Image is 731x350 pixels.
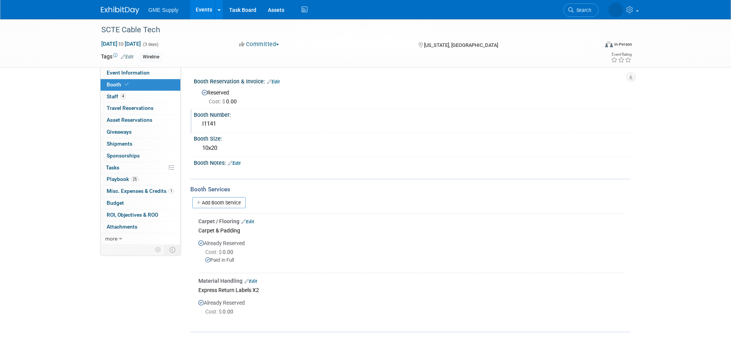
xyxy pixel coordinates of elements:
[198,236,625,270] div: Already Reserved
[244,279,257,284] a: Edit
[205,249,236,255] span: 0.00
[563,3,599,17] a: Search
[101,126,180,138] a: Giveaways
[149,7,179,13] span: GME Supply
[200,142,625,154] div: 10x20
[609,3,623,17] img: Amanda Riley
[101,174,180,185] a: Playbook25
[614,41,632,47] div: In-Person
[611,53,632,56] div: Event Rating
[101,150,180,162] a: Sponsorships
[101,7,139,14] img: ExhibitDay
[198,217,625,225] div: Carpet / Flooring
[101,138,180,150] a: Shipments
[267,79,280,85] a: Edit
[198,277,625,285] div: Material Handling
[165,245,180,255] td: Toggle Event Tabs
[241,219,254,224] a: Edit
[205,309,236,315] span: 0.00
[152,245,165,255] td: Personalize Event Tab Strip
[125,82,129,86] i: Booth reservation complete
[101,162,180,174] a: Tasks
[101,221,180,233] a: Attachments
[140,53,162,61] div: Wireline
[101,79,180,91] a: Booth
[200,118,625,130] div: I1141
[198,225,625,236] div: Carpet & Padding
[194,109,630,119] div: Booth Number:
[120,93,126,99] span: 4
[117,41,125,47] span: to
[574,7,591,13] span: Search
[101,40,141,47] span: [DATE] [DATE]
[198,295,625,322] div: Already Reserved
[553,40,632,51] div: Event Format
[101,197,180,209] a: Budget
[107,176,139,182] span: Playbook
[107,105,153,111] span: Travel Reservations
[107,129,132,135] span: Giveaways
[107,200,124,206] span: Budget
[107,81,130,88] span: Booth
[99,23,587,37] div: SCTE Cable Tech
[107,141,132,147] span: Shipments
[101,103,180,114] a: Travel Reservations
[424,42,498,48] span: [US_STATE], [GEOGRAPHIC_DATA]
[107,70,150,76] span: Event Information
[107,212,158,218] span: ROI, Objectives & ROO
[107,188,174,194] span: Misc. Expenses & Credits
[192,197,246,208] a: Add Booth Service
[101,67,180,79] a: Event Information
[106,164,119,171] span: Tasks
[101,53,134,61] td: Tags
[101,186,180,197] a: Misc. Expenses & Credits1
[101,114,180,126] a: Asset Reservations
[228,161,241,166] a: Edit
[101,91,180,103] a: Staff4
[101,233,180,245] a: more
[101,209,180,221] a: ROI, Objectives & ROO
[209,98,226,105] span: Cost: $
[168,188,174,194] span: 1
[107,224,137,230] span: Attachments
[131,176,139,182] span: 25
[209,98,240,105] span: 0.00
[200,87,625,105] div: Reserved
[205,249,223,255] span: Cost: $
[107,117,152,123] span: Asset Reservations
[190,185,630,194] div: Booth Services
[121,54,134,60] a: Edit
[205,309,223,315] span: Cost: $
[605,41,613,47] img: Format-Inperson.png
[142,42,158,47] span: (3 days)
[205,257,625,264] div: Paid in Full
[198,285,625,295] div: Express Return Labels X2
[194,76,630,86] div: Booth Reservation & Invoice:
[194,133,630,143] div: Booth Size:
[107,93,126,100] span: Staff
[107,153,140,159] span: Sponsorships
[105,236,117,242] span: more
[236,40,282,48] button: Committed
[194,157,630,167] div: Booth Notes:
